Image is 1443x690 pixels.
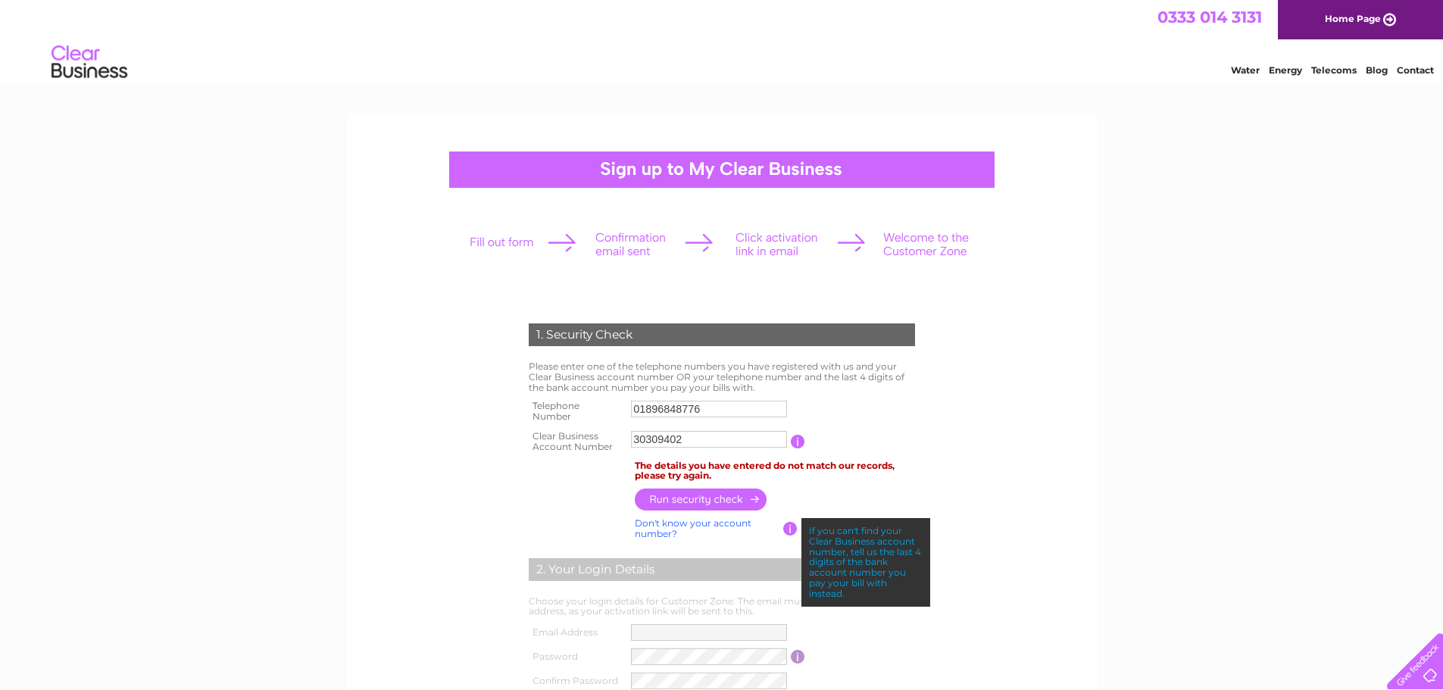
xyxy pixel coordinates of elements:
[1157,8,1262,27] a: 0333 014 3131
[51,39,128,86] img: logo.png
[801,518,930,607] div: If you can't find your Clear Business account number, tell us the last 4 digits of the bank accou...
[1311,64,1357,76] a: Telecoms
[525,620,628,645] th: Email Address
[529,558,915,581] div: 2. Your Login Details
[1366,64,1388,76] a: Blog
[525,357,919,396] td: Please enter one of the telephone numbers you have registered with us and your Clear Business acc...
[1231,64,1260,76] a: Water
[525,426,628,457] th: Clear Business Account Number
[525,645,628,669] th: Password
[1269,64,1302,76] a: Energy
[631,457,919,485] td: The details you have entered do not match our records, please try again.
[525,592,919,621] td: Choose your login details for Customer Zone. The email must be a valid email address, as your act...
[791,650,805,663] input: Information
[1397,64,1434,76] a: Contact
[529,323,915,346] div: 1. Security Check
[783,522,798,535] input: Information
[525,396,628,426] th: Telephone Number
[364,8,1080,73] div: Clear Business is a trading name of Verastar Limited (registered in [GEOGRAPHIC_DATA] No. 3667643...
[791,435,805,448] input: Information
[635,517,751,539] a: Don't know your account number?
